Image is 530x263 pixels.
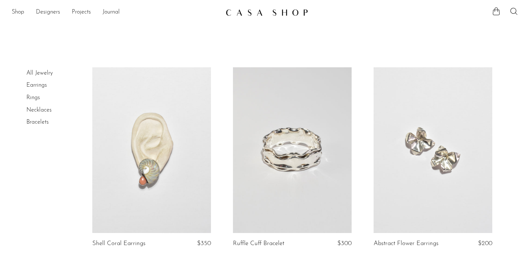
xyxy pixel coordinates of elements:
[12,6,220,19] nav: Desktop navigation
[233,240,284,247] a: Ruffle Cuff Bracelet
[26,70,53,76] a: All Jewelry
[26,95,40,101] a: Rings
[374,240,438,247] a: Abstract Flower Earrings
[12,6,220,19] ul: NEW HEADER MENU
[12,8,24,17] a: Shop
[36,8,60,17] a: Designers
[26,82,47,88] a: Earrings
[337,240,352,247] span: $300
[26,119,49,125] a: Bracelets
[26,107,52,113] a: Necklaces
[103,8,120,17] a: Journal
[72,8,91,17] a: Projects
[478,240,492,247] span: $200
[92,240,145,247] a: Shell Coral Earrings
[197,240,211,247] span: $350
